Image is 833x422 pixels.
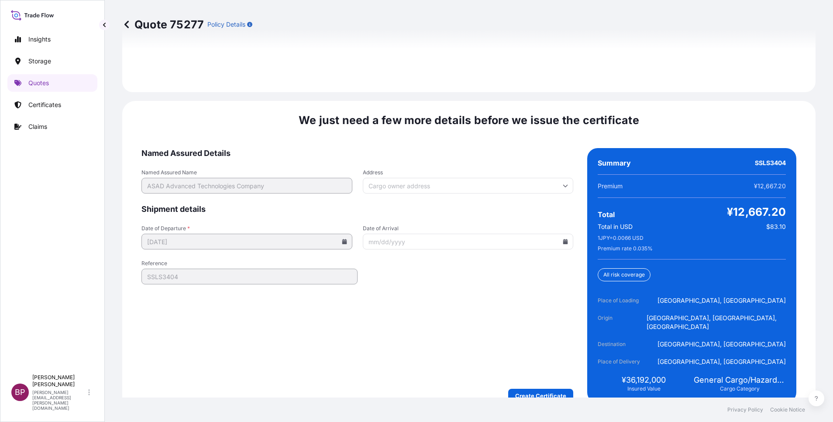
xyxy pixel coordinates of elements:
span: Total [598,210,615,219]
p: Insights [28,35,51,44]
span: $83.10 [766,222,786,231]
span: [GEOGRAPHIC_DATA], [GEOGRAPHIC_DATA] [657,357,786,366]
span: Named Assured Details [141,148,573,159]
span: Premium [598,182,623,190]
span: Cargo Category [720,385,760,392]
a: Cookie Notice [770,406,805,413]
span: Place of Loading [598,296,647,305]
p: Claims [28,122,47,131]
span: [GEOGRAPHIC_DATA], [GEOGRAPHIC_DATA] [657,340,786,349]
input: mm/dd/yyyy [141,234,352,249]
a: Certificates [7,96,97,114]
span: Destination [598,340,647,349]
p: [PERSON_NAME][EMAIL_ADDRESS][PERSON_NAME][DOMAIN_NAME] [32,390,86,411]
a: Privacy Policy [727,406,763,413]
span: Date of Arrival [363,225,574,232]
span: SSLS3404 [755,159,786,167]
p: Certificates [28,100,61,109]
a: Claims [7,118,97,135]
span: We just need a few more details before we issue the certificate [299,113,639,127]
p: Storage [28,57,51,66]
span: Origin [598,314,647,331]
span: Named Assured Name [141,169,352,176]
p: [PERSON_NAME] [PERSON_NAME] [32,374,86,388]
span: Date of Departure [141,225,352,232]
span: Place of Delivery [598,357,647,366]
span: ¥12,667.20 [727,205,786,219]
span: Summary [598,159,631,167]
span: [GEOGRAPHIC_DATA], [GEOGRAPHIC_DATA], [GEOGRAPHIC_DATA] [647,314,786,331]
a: Insights [7,31,97,48]
p: Create Certificate [515,391,566,400]
button: Create Certificate [508,389,573,403]
span: 1 JPY = 0.0066 USD [598,235,644,242]
input: mm/dd/yyyy [363,234,574,249]
span: Total in USD [598,222,633,231]
input: Your internal reference [141,269,358,284]
span: Shipment details [141,204,573,214]
a: Storage [7,52,97,70]
input: Cargo owner address [363,178,574,194]
span: BP [15,388,25,397]
p: Policy Details [207,20,245,29]
p: Quote 75277 [122,17,204,31]
span: Reference [141,260,358,267]
span: ¥36,192,000 [622,375,666,385]
span: Address [363,169,574,176]
p: Quotes [28,79,49,87]
span: Premium rate 0.035 % [598,245,653,252]
span: ¥12,667.20 [754,182,786,190]
div: All risk coverage [598,268,651,281]
span: Insured Value [627,385,661,392]
span: General Cargo/Hazardous Material [694,375,786,385]
span: [GEOGRAPHIC_DATA], [GEOGRAPHIC_DATA] [657,296,786,305]
a: Quotes [7,74,97,92]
